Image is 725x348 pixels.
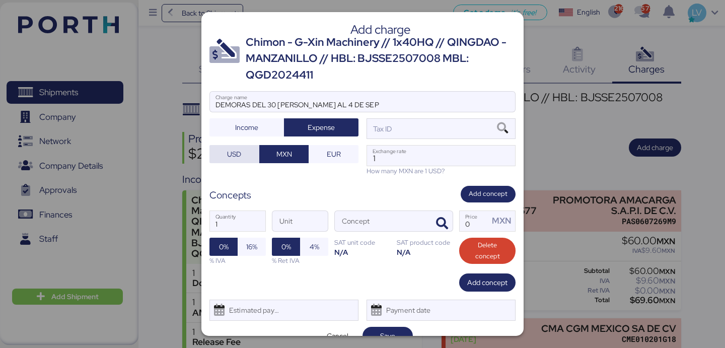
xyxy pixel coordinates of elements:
[219,241,229,253] span: 0%
[210,92,515,112] input: Charge name
[259,145,309,163] button: MXN
[431,213,453,234] button: ConceptConcept
[235,121,258,133] span: Income
[469,188,507,199] span: Add concept
[281,241,291,253] span: 0%
[309,145,358,163] button: EUR
[461,186,516,202] button: Add concept
[380,330,395,342] span: Save
[209,145,259,163] button: USD
[210,211,265,231] input: Quantity
[460,211,489,231] input: Price
[397,238,453,247] div: SAT product code
[327,148,341,160] span: EUR
[246,241,257,253] span: 16%
[459,273,516,292] button: Add concept
[335,211,428,231] input: Concept
[334,238,391,247] div: SAT unit code
[459,238,516,264] button: Delete concept
[362,327,413,345] button: Save
[327,330,348,342] span: Cancel
[312,327,362,345] button: Cancel
[209,256,266,265] div: % IVA
[371,123,392,134] div: Tax ID
[467,276,507,289] span: Add concept
[209,188,251,202] div: Concepts
[284,118,358,136] button: Expense
[492,215,515,227] div: MXN
[300,238,328,256] button: 4%
[276,148,292,160] span: MXN
[209,238,238,256] button: 0%
[367,146,515,166] input: Exchange rate
[397,247,453,257] div: N/A
[367,166,516,176] div: How many MXN are 1 USD?
[246,34,516,83] div: Chimon - G-Xin Machinery // 1x40HQ // QINGDAO - MANZANILLO // HBL: BJSSE2507008 MBL: QGD2024411
[272,211,328,231] input: Unit
[227,148,241,160] span: USD
[238,238,266,256] button: 16%
[467,240,507,262] span: Delete concept
[334,247,391,257] div: N/A
[272,256,328,265] div: % Ret IVA
[209,118,284,136] button: Income
[308,121,335,133] span: Expense
[272,238,300,256] button: 0%
[310,241,319,253] span: 4%
[246,25,516,34] div: Add charge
